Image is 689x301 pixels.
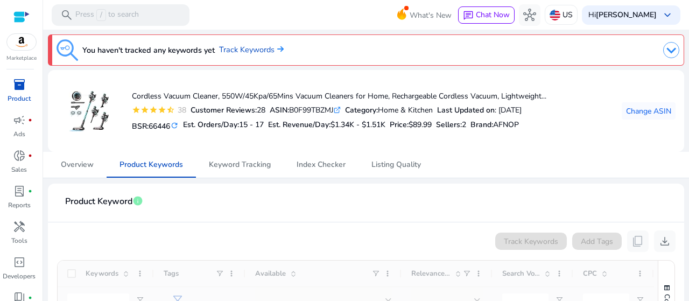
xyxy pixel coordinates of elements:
p: US [563,5,573,24]
div: 28 [191,104,265,116]
mat-icon: star [149,106,158,114]
span: What's New [410,6,452,25]
p: Sales [11,165,27,174]
p: Tools [11,236,27,246]
h3: You haven't tracked any keywords yet [82,44,215,57]
span: code_blocks [13,256,26,269]
span: Chat Now [476,10,510,20]
span: Keyword Tracking [209,161,271,169]
span: keyboard_arrow_down [661,9,674,22]
p: Reports [8,200,31,210]
span: $1.34K - $1.51K [331,120,385,130]
mat-icon: star [158,106,166,114]
h5: BSR: [132,120,179,131]
span: search [60,9,73,22]
mat-icon: star [140,106,149,114]
span: lab_profile [13,185,26,198]
h5: Est. Revenue/Day: [268,121,385,130]
span: 15 - 17 [239,120,264,130]
img: amazon.svg [7,34,36,50]
span: fiber_manual_record [28,189,32,193]
span: fiber_manual_record [28,118,32,122]
img: arrow-right.svg [275,46,284,52]
img: keyword-tracking.svg [57,39,78,61]
span: $89.99 [409,120,432,130]
span: info [132,195,143,206]
p: Product [8,94,31,103]
button: Change ASIN [622,102,676,120]
h4: Cordless Vacuum Cleaner, 550W/45Kpa/65Mins Vacuum Cleaners for Home, Rechargeable Cordless Vacuum... [132,92,546,101]
span: hub [523,9,536,22]
button: download [654,230,676,252]
b: [PERSON_NAME] [596,10,657,20]
span: fiber_manual_record [28,153,32,158]
p: Ads [13,129,25,139]
div: 38 [175,104,186,116]
span: 2 [462,120,466,130]
p: Developers [3,271,36,281]
span: Listing Quality [371,161,421,169]
a: Track Keywords [219,44,284,56]
span: 66446 [149,121,170,131]
span: donut_small [13,149,26,162]
h5: Sellers: [436,121,466,130]
span: campaign [13,114,26,127]
span: fiber_manual_record [28,296,32,300]
span: inventory_2 [13,78,26,91]
span: / [96,9,106,21]
span: Brand [470,120,491,130]
b: Category: [345,105,378,115]
div: Home & Kitchen [345,104,433,116]
button: hub [519,4,540,26]
span: Change ASIN [626,106,671,117]
span: Product Keyword [65,192,132,211]
span: handyman [13,220,26,233]
p: Hi [588,11,657,19]
b: ASIN: [270,105,289,115]
mat-icon: star_half [166,106,175,114]
span: Index Checker [297,161,346,169]
h5: : [470,121,519,130]
div: B0F99TBZMJ [270,104,341,116]
h5: Est. Orders/Day: [183,121,264,130]
mat-icon: refresh [170,121,179,131]
mat-icon: star [132,106,140,114]
span: download [658,235,671,248]
span: AFNOP [493,120,519,130]
h5: Price: [390,121,432,130]
b: Customer Reviews: [191,105,257,115]
button: chatChat Now [458,6,515,24]
img: us.svg [550,10,560,20]
span: chat [463,10,474,21]
span: Product Keywords [119,161,183,169]
p: Marketplace [6,54,37,62]
div: : [DATE] [437,104,522,116]
span: Overview [61,161,94,169]
p: Press to search [75,9,139,21]
img: dropdown-arrow.svg [663,42,679,58]
img: 41PdEU1l9HL._AC_US100_.jpg [69,91,109,131]
b: Last Updated on [437,105,495,115]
